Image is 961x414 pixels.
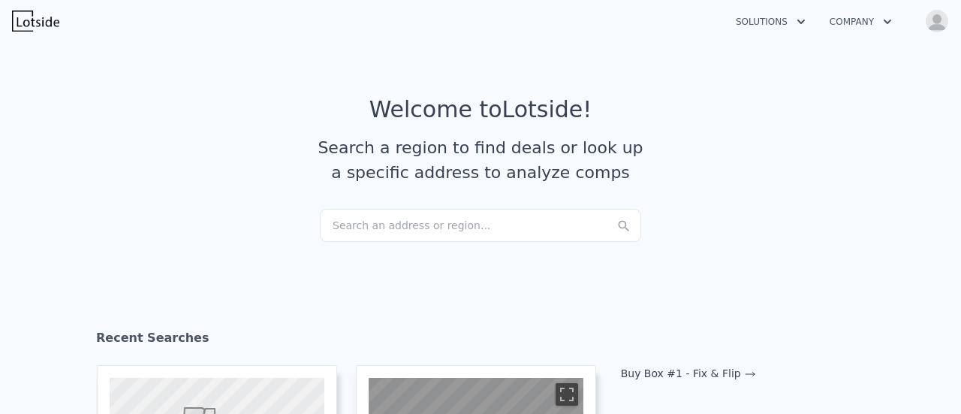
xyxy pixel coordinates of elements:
[621,367,756,379] a: Buy Box #1 - Fix & Flip
[724,8,818,35] button: Solutions
[925,9,949,33] img: avatar
[556,383,578,406] button: Toggle fullscreen view
[96,317,865,365] div: Recent Searches
[320,209,641,242] div: Search an address or region...
[312,135,649,185] div: Search a region to find deals or look up a specific address to analyze comps
[818,8,904,35] button: Company
[12,11,59,32] img: Lotside
[369,96,592,123] div: Welcome to Lotside !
